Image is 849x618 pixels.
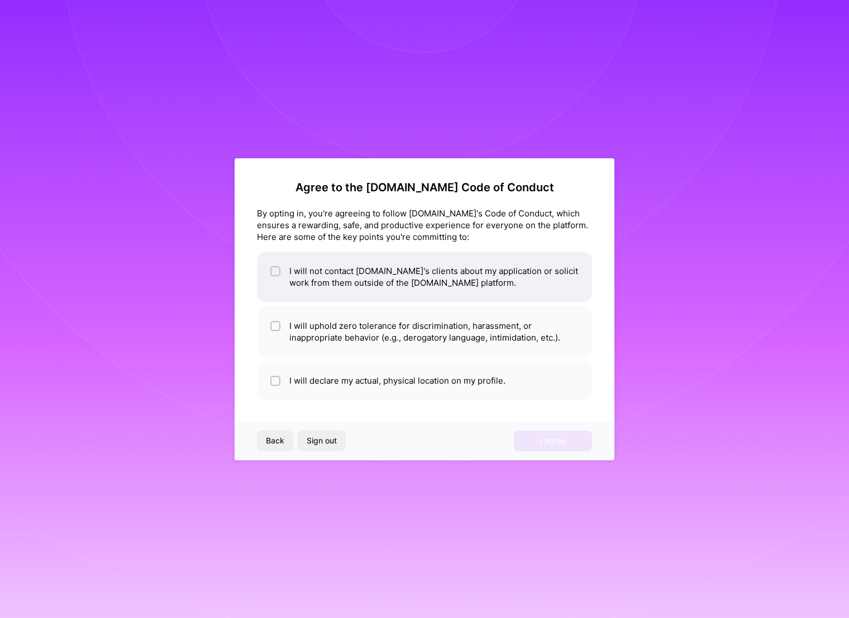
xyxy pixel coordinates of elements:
[266,435,284,446] span: Back
[307,435,337,446] span: Sign out
[257,181,592,194] h2: Agree to the [DOMAIN_NAME] Code of Conduct
[257,361,592,400] li: I will declare my actual, physical location on my profile.
[257,431,293,451] button: Back
[257,306,592,357] li: I will uphold zero tolerance for discrimination, harassment, or inappropriate behavior (e.g., der...
[257,207,592,243] div: By opting in, you're agreeing to follow [DOMAIN_NAME]'s Code of Conduct, which ensures a rewardin...
[257,252,592,302] li: I will not contact [DOMAIN_NAME]'s clients about my application or solicit work from them outside...
[298,431,346,451] button: Sign out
